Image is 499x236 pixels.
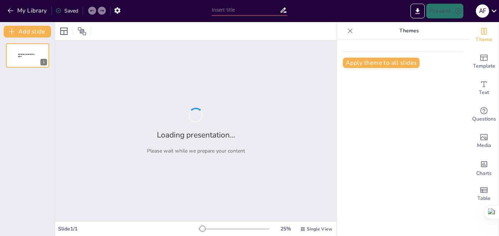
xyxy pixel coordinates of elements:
button: Apply theme to all slides [343,58,420,68]
h2: Loading presentation... [157,130,235,140]
span: Questions [472,115,496,123]
button: Add slide [4,26,51,37]
span: Table [477,194,491,203]
div: 1 [6,43,49,68]
p: Please wait while we prepare your content [147,147,245,154]
span: Single View [307,226,332,232]
button: My Library [6,5,50,17]
span: Charts [476,169,492,178]
p: Themes [356,22,462,40]
span: Position [78,27,86,36]
div: Change the overall theme [469,22,499,49]
div: Layout [58,25,70,37]
span: Template [473,62,495,70]
button: Export to PowerPoint [410,4,425,18]
div: Add text boxes [469,75,499,101]
span: Media [477,142,491,150]
div: Add charts and graphs [469,154,499,181]
div: Get real-time input from your audience [469,101,499,128]
div: 1 [40,59,47,65]
button: A F [476,4,489,18]
div: Slide 1 / 1 [58,225,199,232]
span: Theme [475,36,492,44]
div: Saved [55,7,78,14]
input: Insert title [212,5,280,15]
div: Add images, graphics, shapes or video [469,128,499,154]
span: Text [479,89,489,97]
span: Sendsteps presentation editor [18,53,35,57]
div: Add ready made slides [469,49,499,75]
div: Add a table [469,181,499,207]
button: Present [426,4,463,18]
div: 25 % [277,225,294,232]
